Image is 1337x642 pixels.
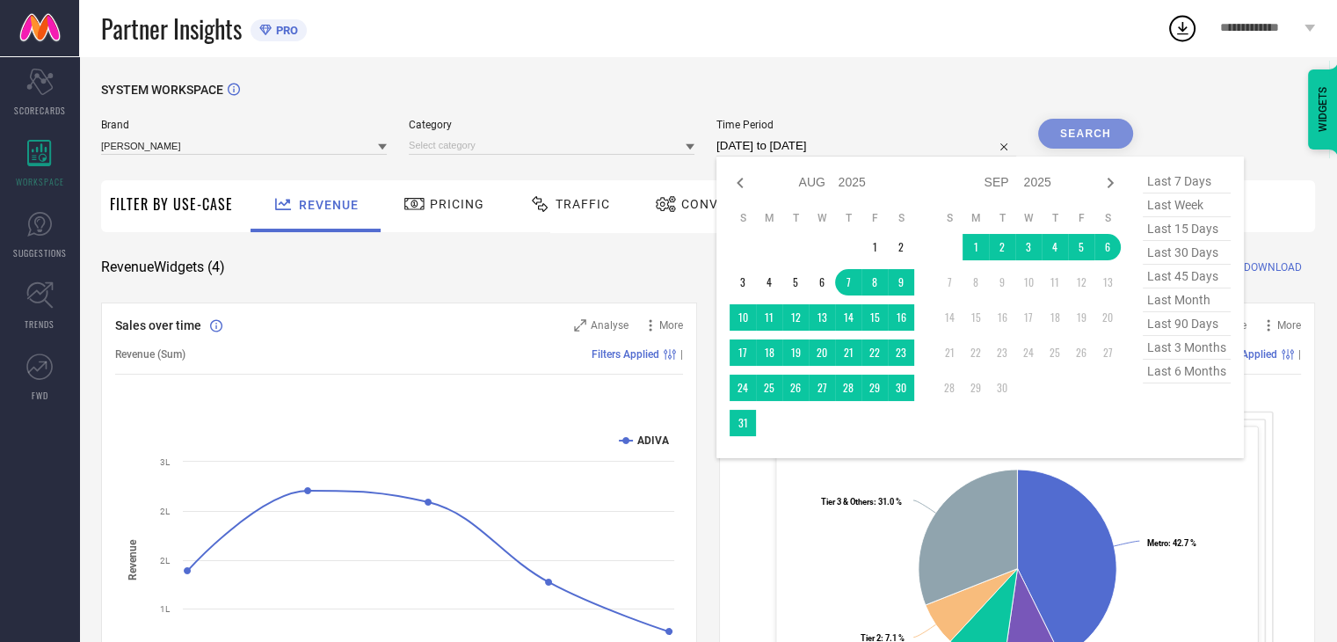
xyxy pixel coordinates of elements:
td: Tue Aug 26 2025 [782,375,809,401]
td: Wed Sep 24 2025 [1015,339,1042,366]
td: Tue Aug 05 2025 [782,269,809,295]
th: Wednesday [1015,211,1042,225]
span: Revenue [299,198,359,212]
span: Pricing [430,197,484,211]
td: Mon Sep 01 2025 [963,234,989,260]
th: Wednesday [809,211,835,225]
span: FWD [32,389,48,402]
td: Tue Sep 09 2025 [989,269,1015,295]
td: Fri Aug 08 2025 [861,269,888,295]
span: More [1277,319,1301,332]
input: Select time period [716,135,1016,157]
span: Time Period [716,119,1016,131]
th: Monday [963,211,989,225]
td: Sat Aug 09 2025 [888,269,914,295]
td: Fri Aug 15 2025 [861,304,888,331]
td: Mon Sep 15 2025 [963,304,989,331]
td: Mon Aug 04 2025 [756,269,782,295]
text: 2L [160,556,171,565]
td: Sat Sep 13 2025 [1094,269,1121,295]
span: Analyse [591,319,629,332]
span: Filter By Use-Case [110,193,233,215]
td: Fri Aug 01 2025 [861,234,888,260]
span: last 90 days [1143,312,1231,336]
td: Fri Sep 19 2025 [1068,304,1094,331]
span: | [1298,348,1301,361]
td: Fri Aug 29 2025 [861,375,888,401]
td: Sun Aug 31 2025 [730,410,756,436]
th: Tuesday [989,211,1015,225]
text: : 31.0 % [820,497,901,507]
th: Sunday [936,211,963,225]
span: DOWNLOAD [1244,259,1302,276]
text: ADIVA [637,434,670,447]
td: Tue Sep 16 2025 [989,304,1015,331]
span: last 45 days [1143,265,1231,288]
svg: Zoom [574,319,586,332]
td: Tue Sep 30 2025 [989,375,1015,401]
th: Friday [861,211,888,225]
span: Revenue Widgets ( 4 ) [101,259,225,276]
td: Wed Sep 17 2025 [1015,304,1042,331]
td: Mon Aug 25 2025 [756,375,782,401]
span: More [659,319,683,332]
td: Tue Sep 23 2025 [989,339,1015,366]
span: last 6 months [1143,360,1231,383]
td: Mon Aug 18 2025 [756,339,782,366]
td: Sat Sep 06 2025 [1094,234,1121,260]
td: Mon Sep 29 2025 [963,375,989,401]
th: Sunday [730,211,756,225]
span: Revenue (Sum) [115,348,185,361]
span: SCORECARDS [14,104,66,117]
span: last 3 months [1143,336,1231,360]
td: Sat Aug 16 2025 [888,304,914,331]
td: Wed Aug 06 2025 [809,269,835,295]
text: 3L [160,457,171,467]
td: Sun Sep 28 2025 [936,375,963,401]
span: last 15 days [1143,217,1231,241]
td: Fri Aug 22 2025 [861,339,888,366]
td: Sun Aug 10 2025 [730,304,756,331]
text: : 42.7 % [1147,538,1196,548]
td: Thu Sep 11 2025 [1042,269,1068,295]
span: last week [1143,193,1231,217]
td: Thu Aug 14 2025 [835,304,861,331]
td: Wed Aug 27 2025 [809,375,835,401]
div: Next month [1100,172,1121,193]
th: Saturday [888,211,914,225]
input: Select category [409,136,694,155]
text: 2L [160,507,171,516]
td: Sat Aug 02 2025 [888,234,914,260]
td: Thu Aug 21 2025 [835,339,861,366]
span: Sales over time [115,318,201,332]
td: Tue Aug 19 2025 [782,339,809,366]
td: Sun Sep 07 2025 [936,269,963,295]
td: Wed Sep 10 2025 [1015,269,1042,295]
td: Tue Aug 12 2025 [782,304,809,331]
td: Sun Aug 03 2025 [730,269,756,295]
td: Sat Sep 27 2025 [1094,339,1121,366]
span: SUGGESTIONS [13,246,67,259]
tspan: Tier 3 & Others [820,497,873,507]
td: Thu Sep 18 2025 [1042,304,1068,331]
span: TRENDS [25,317,54,331]
span: Partner Insights [101,11,242,47]
td: Sat Sep 20 2025 [1094,304,1121,331]
span: Conversion [681,197,767,211]
span: last 7 days [1143,170,1231,193]
span: SYSTEM WORKSPACE [101,83,223,97]
text: 1L [160,604,171,614]
td: Thu Aug 28 2025 [835,375,861,401]
span: Category [409,119,694,131]
div: Previous month [730,172,751,193]
span: Filters Applied [592,348,659,361]
tspan: Metro [1147,538,1168,548]
th: Friday [1068,211,1094,225]
td: Thu Sep 04 2025 [1042,234,1068,260]
th: Thursday [835,211,861,225]
td: Sun Aug 17 2025 [730,339,756,366]
span: Traffic [556,197,610,211]
td: Fri Sep 12 2025 [1068,269,1094,295]
span: WORKSPACE [16,175,64,188]
td: Fri Sep 05 2025 [1068,234,1094,260]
